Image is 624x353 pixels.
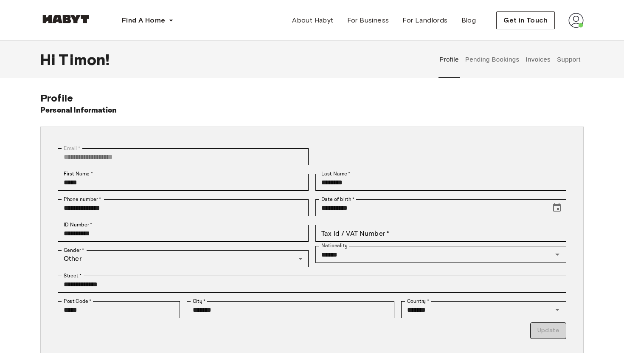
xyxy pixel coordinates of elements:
[64,246,84,254] label: Gender
[347,15,389,25] span: For Business
[64,272,82,280] label: Street
[64,221,92,229] label: ID Number
[64,297,92,305] label: Post Code
[292,15,333,25] span: About Habyt
[556,41,582,78] button: Support
[396,12,454,29] a: For Landlords
[340,12,396,29] a: For Business
[568,13,584,28] img: avatar
[436,41,584,78] div: user profile tabs
[321,195,354,203] label: Date of birth
[464,41,520,78] button: Pending Bookings
[285,12,340,29] a: About Habyt
[122,15,165,25] span: Find A Home
[64,195,101,203] label: Phone number
[438,41,460,78] button: Profile
[551,249,563,260] button: Open
[59,51,110,68] span: Timon !
[455,12,483,29] a: Blog
[115,12,180,29] button: Find A Home
[503,15,548,25] span: Get in Touch
[64,144,80,152] label: Email
[193,297,206,305] label: City
[496,11,555,29] button: Get in Touch
[551,304,563,316] button: Open
[461,15,476,25] span: Blog
[402,15,447,25] span: For Landlords
[321,242,348,249] label: Nationality
[407,297,429,305] label: Country
[525,41,551,78] button: Invoices
[40,104,117,116] h6: Personal Information
[40,92,73,104] span: Profile
[321,170,351,178] label: Last Name
[548,199,565,216] button: Choose date, selected date is Mar 15, 2000
[64,170,93,178] label: First Name
[40,51,59,68] span: Hi
[58,250,309,267] div: Other
[40,15,91,23] img: Habyt
[58,148,309,165] div: You can't change your email address at the moment. Please reach out to customer support in case y...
